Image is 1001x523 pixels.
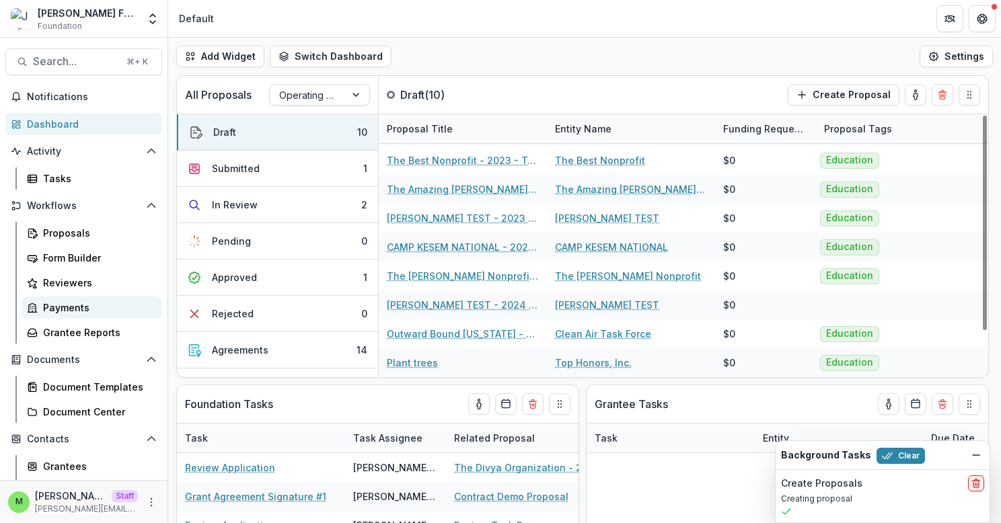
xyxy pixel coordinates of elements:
button: Add Widget [176,46,264,67]
span: Education [826,270,873,282]
span: Workflows [27,200,141,212]
div: Dashboard [27,117,151,131]
div: Proposal Tags [816,122,900,136]
span: Contacts [27,434,141,445]
div: Task Assignee [345,424,446,452]
div: Submitted [212,161,260,175]
div: Document Center [43,405,151,419]
div: Task [587,424,755,452]
a: The [PERSON_NAME] Nonprofit - 2024 - Temelio General [PERSON_NAME] [387,269,539,283]
a: Proposals [22,222,162,244]
a: The Best Nonprofit [555,153,645,167]
a: The Amazing [PERSON_NAME] Organization - 2023 - Temelio General [PERSON_NAME] [387,182,539,196]
button: Open Activity [5,140,162,162]
div: $0 [723,153,735,167]
p: Grantee Tasks [595,396,668,412]
button: Clear [877,448,925,464]
button: toggle-assigned-to-me [878,393,899,415]
button: Drag [959,393,980,415]
div: $0 [723,298,735,312]
p: All Proposals [185,87,252,103]
div: Rejected [212,307,254,321]
div: Proposals [43,226,151,240]
a: Grantees [22,455,162,477]
button: In Review2 [177,187,378,223]
a: Payments [22,296,162,319]
div: 1 [363,161,367,175]
div: 1 [363,270,367,284]
div: Task Assignee [345,431,431,445]
div: Related Proposal [446,424,614,452]
button: Search... [5,48,162,75]
a: Reviewers [22,272,162,294]
a: Grantee Reports [22,321,162,344]
div: Entity Name [547,122,620,136]
a: The Amazing [PERSON_NAME] Organization [555,182,707,196]
button: Get Help [969,5,996,32]
div: Default [179,11,214,26]
div: Document Templates [43,380,151,394]
div: 0 [361,307,367,321]
img: Julie Foundation [11,8,32,30]
button: Create Proposal [788,84,899,106]
p: [PERSON_NAME][EMAIL_ADDRESS][DOMAIN_NAME] [35,503,138,515]
button: Delete card [932,84,953,106]
a: [PERSON_NAME] TEST - 2023 - Temelio Project Grant Form [387,211,539,225]
div: Agreements [212,343,268,357]
div: 2 [361,198,367,212]
div: Proposal Title [379,114,547,143]
a: Dashboard [5,113,162,135]
button: Approved1 [177,259,378,296]
div: Entity Name [547,114,715,143]
span: Activity [27,146,141,157]
a: Form Builder [22,247,162,269]
a: Outward Bound [US_STATE] - 2024 - Temelio General [PERSON_NAME] [387,327,539,341]
div: Proposal Title [379,122,461,136]
button: toggle-assigned-to-me [905,84,926,106]
button: toggle-assigned-to-me [468,393,490,415]
button: Drag [959,84,980,106]
span: Search... [33,55,118,68]
div: Tasks [43,171,151,186]
div: $0 [723,269,735,283]
div: Pending [212,234,251,248]
button: Pending0 [177,223,378,259]
a: Contract Demo Proposal [454,489,568,504]
div: $0 [723,211,735,225]
button: Settings [920,46,993,67]
a: Top Honors, Inc. [555,356,632,370]
button: Partners [936,5,963,32]
div: Entity [755,424,923,452]
span: Education [826,328,873,339]
span: Foundation [38,20,82,32]
div: Mary [15,497,23,506]
div: 0 [361,234,367,248]
div: Entity [755,431,797,445]
button: Drag [549,393,570,415]
p: Foundation Tasks [185,396,273,412]
button: Switch Dashboard [270,46,392,67]
div: $0 [723,240,735,254]
button: Open Contacts [5,428,162,450]
a: CAMP KESEM NATIONAL [555,240,668,254]
span: Education [826,357,873,368]
a: Tasks [22,167,162,190]
a: The Divya Organization - 2023 - Temelio General Operating Grant Proposal [454,460,606,475]
a: [PERSON_NAME] TEST - 2024 - Temelio Project Grant Form [387,298,539,312]
button: Calendar [905,393,926,415]
button: Delete card [932,393,953,415]
a: Document Templates [22,376,162,398]
div: [PERSON_NAME] Foundation [38,6,138,20]
button: Open Documents [5,349,162,370]
h2: Background Tasks [781,450,871,461]
div: Funding Requested [715,122,816,136]
div: Task [587,431,626,445]
h2: Create Proposals [781,478,862,489]
div: Draft [213,125,236,139]
a: Clean Air Task Force [555,327,651,341]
